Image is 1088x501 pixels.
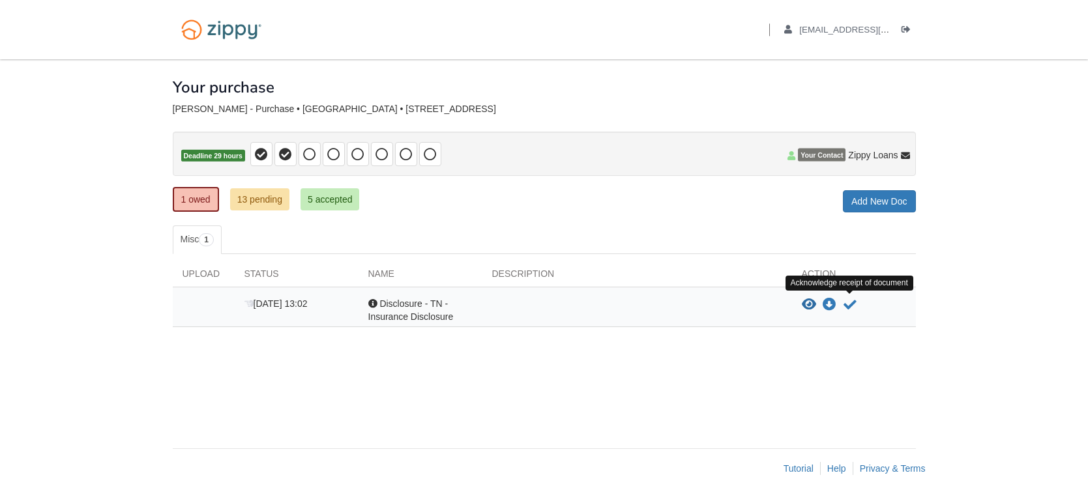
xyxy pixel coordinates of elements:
[173,13,270,46] img: Logo
[848,149,898,162] span: Zippy Loans
[902,25,916,38] a: Log out
[173,79,916,96] h1: Your purchase
[786,276,913,291] div: Acknowledge receipt of document
[199,233,214,246] span: 1
[173,104,916,115] div: [PERSON_NAME] - Purchase • [GEOGRAPHIC_DATA] • [STREET_ADDRESS]
[843,190,916,212] a: Add New Doc
[842,297,858,313] button: Acknowledge receipt of document
[359,267,482,287] div: Name
[784,25,949,38] a: edit profile
[482,267,792,287] div: Description
[173,225,222,254] a: Misc
[798,149,845,162] span: Your Contact
[827,463,846,474] a: Help
[802,298,816,311] button: View Disclosure - TN - Insurance Disclosure
[860,463,926,474] a: Privacy & Terms
[181,150,245,162] span: Deadline 29 hours
[230,188,289,210] a: 13 pending
[784,463,814,474] a: Tutorial
[799,25,948,35] span: ritabohannon@gmail.com
[173,187,219,212] a: 1 owed
[368,298,454,322] span: Disclosure - TN - Insurance Disclosure
[792,267,916,287] div: Action
[235,267,359,287] div: Status
[823,300,836,310] a: Download Disclosure - TN - Insurance Disclosure
[301,188,360,210] a: 5 accepted
[244,298,308,309] span: [DATE] 13:02
[173,267,235,287] div: Upload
